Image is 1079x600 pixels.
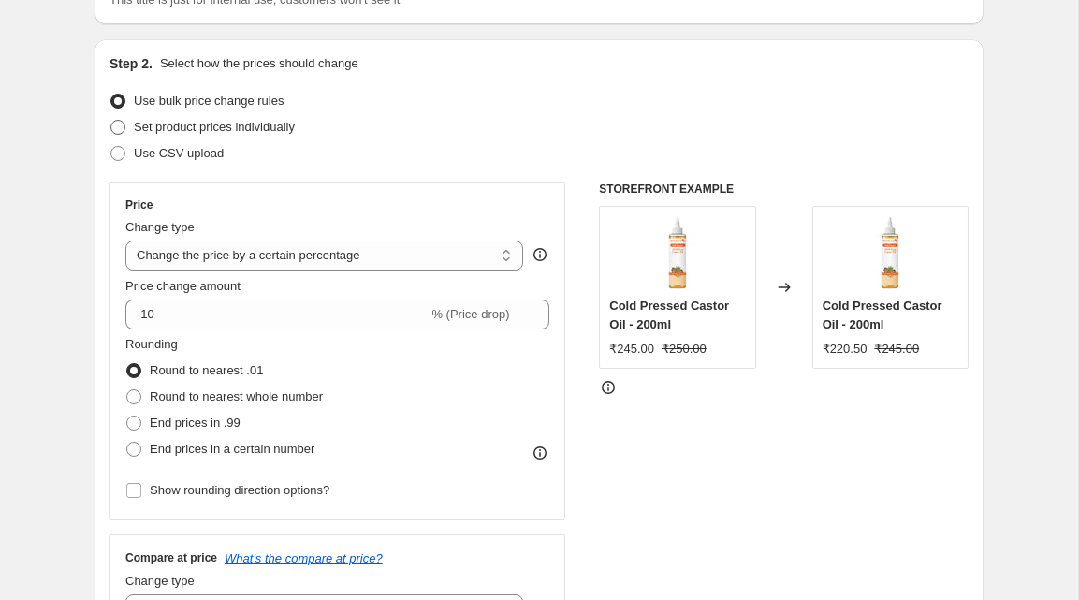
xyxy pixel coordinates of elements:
[609,299,729,331] span: Cold Pressed Castor Oil - 200ml
[225,551,383,565] button: What's the compare at price?
[134,146,224,160] span: Use CSV upload
[640,216,715,291] img: 1_42648297-ceed-40fd-8600-5def6bac479d_80x.jpg
[662,340,707,359] strike: ₹250.00
[125,550,217,565] h3: Compare at price
[823,299,942,331] span: Cold Pressed Castor Oil - 200ml
[125,198,153,212] h3: Price
[160,54,358,73] p: Select how the prices should change
[150,442,314,456] span: End prices in a certain number
[134,120,295,134] span: Set product prices individually
[125,279,241,293] span: Price change amount
[150,389,323,403] span: Round to nearest whole number
[823,340,868,359] div: ₹220.50
[125,220,195,234] span: Change type
[125,300,428,329] input: -15
[609,340,654,359] div: ₹245.00
[150,416,241,430] span: End prices in .99
[125,574,195,588] span: Change type
[109,54,153,73] h2: Step 2.
[150,363,263,377] span: Round to nearest .01
[874,340,919,359] strike: ₹245.00
[134,94,284,108] span: Use bulk price change rules
[125,337,178,351] span: Rounding
[531,245,549,264] div: help
[150,483,329,497] span: Show rounding direction options?
[853,216,927,291] img: 1_42648297-ceed-40fd-8600-5def6bac479d_80x.jpg
[599,182,969,197] h6: STOREFRONT EXAMPLE
[431,307,509,321] span: % (Price drop)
